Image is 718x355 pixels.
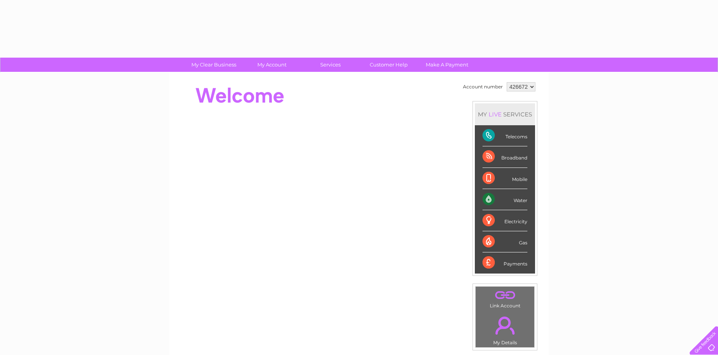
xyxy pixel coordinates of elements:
[475,286,535,310] td: Link Account
[240,58,304,72] a: My Account
[483,252,527,273] div: Payments
[357,58,420,72] a: Customer Help
[299,58,362,72] a: Services
[487,111,503,118] div: LIVE
[483,189,527,210] div: Water
[483,168,527,189] div: Mobile
[483,125,527,146] div: Telecoms
[478,312,532,339] a: .
[475,103,535,125] div: MY SERVICES
[483,146,527,168] div: Broadband
[478,289,532,302] a: .
[483,210,527,231] div: Electricity
[415,58,479,72] a: Make A Payment
[483,231,527,252] div: Gas
[475,310,535,348] td: My Details
[461,80,505,93] td: Account number
[182,58,245,72] a: My Clear Business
